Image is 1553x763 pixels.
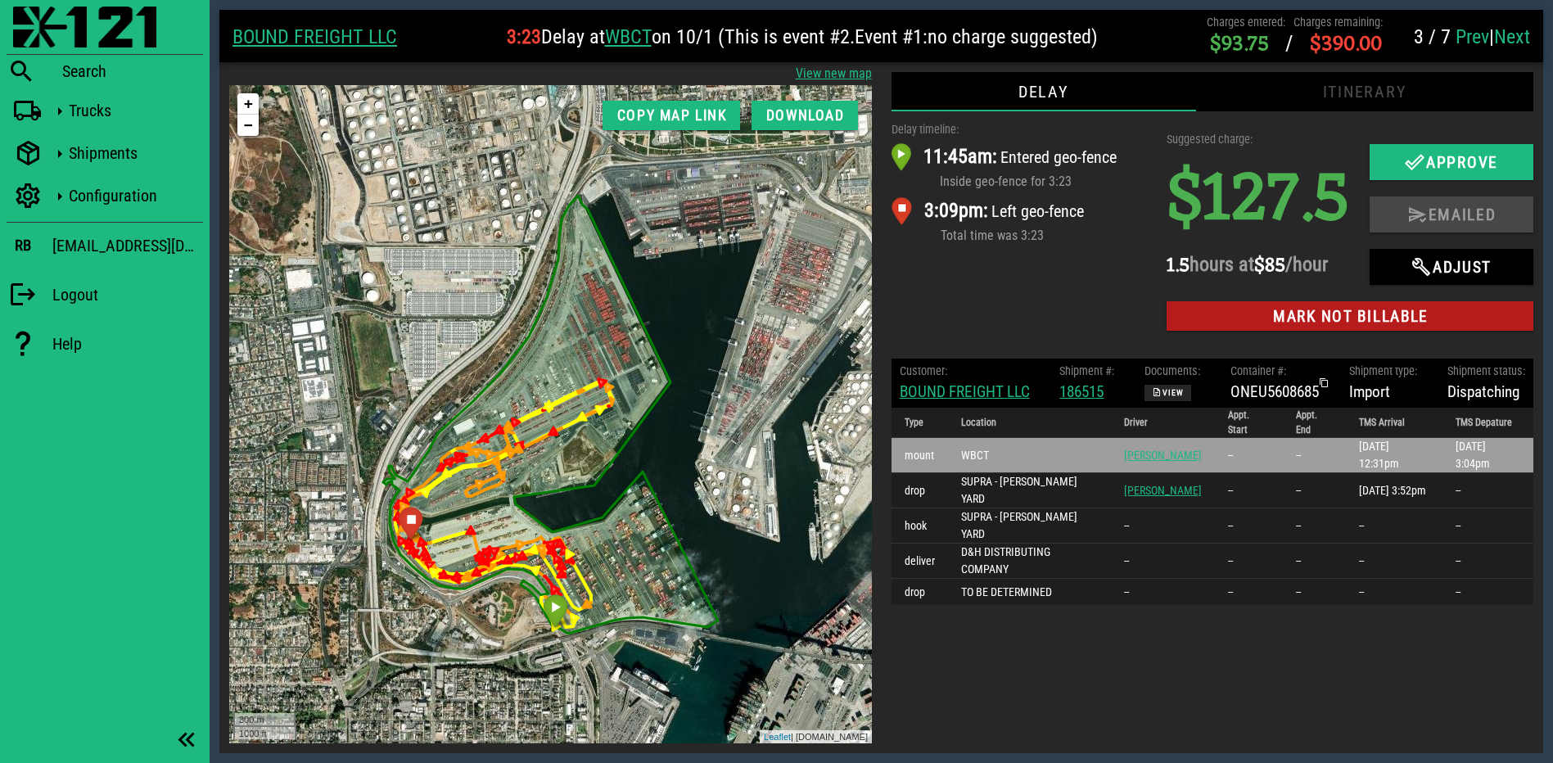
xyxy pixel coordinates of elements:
button: Adjust [1370,249,1533,285]
div: Shipment type: [1349,363,1417,381]
td: -- [1111,579,1215,605]
td: D&H DISTRIBUTING COMPANY [948,544,1112,579]
span: View [1152,388,1183,398]
div: Logout [52,285,203,305]
a: Help [7,321,203,367]
th: TMS Depature [1442,408,1533,438]
th: TMS Arrival [1346,408,1442,438]
td: hook [892,508,948,544]
h1: $127.5 [1167,141,1350,262]
a: 186515 [1059,382,1104,401]
div: Shipment #: [1059,363,1114,381]
h2: Delay at on 10/1 (This is event #2. ) [397,24,1207,50]
a: Next [1494,25,1530,48]
h3: RB [15,237,31,255]
span: Emailed [1386,205,1518,224]
a: [PERSON_NAME] [1124,449,1202,462]
td: -- [1283,544,1346,579]
th: Driver [1111,408,1215,438]
div: | [DOMAIN_NAME] [530,645,643,659]
td: -- [1346,544,1442,579]
span: 3:23 [507,25,541,48]
span: Total time was 3:23 [941,228,1044,243]
td: [DATE] 3:52pm [1346,473,1442,508]
span: Event #1: no charge suggested [855,25,1091,48]
td: -- [1442,473,1533,508]
span: Mark not billable [1180,307,1520,326]
button: View [1144,385,1190,401]
button: Download [752,101,857,130]
div: Configuration [69,186,196,205]
span: 1.5 [1167,249,1190,283]
th: Appt. Start [1215,408,1283,438]
td: -- [1346,579,1442,605]
div: Search [62,61,203,81]
div: Help [52,334,203,354]
div: Customer: [900,363,1030,381]
div: Container #: [1230,363,1319,381]
td: -- [1283,473,1346,508]
a: Zoom in [8,8,29,29]
div: Trucks [69,101,196,120]
span: $390.00 [1293,26,1382,63]
img: arrival_marker.png [892,143,924,171]
img: 87f0f0e.png [13,7,156,47]
td: -- [1215,508,1283,544]
a: Zoom out [8,29,29,51]
td: deliver [892,544,948,579]
div: Shipments [69,143,196,163]
a: View new map [796,64,872,84]
a: Prev [1456,25,1489,48]
td: -- [1442,579,1533,605]
span: $93.75 [1207,31,1285,58]
a: WBCT [605,25,652,48]
td: mount [892,438,948,473]
td: drop [892,579,948,605]
td: SUPRA - [PERSON_NAME] YARD [948,508,1112,544]
td: -- [1215,544,1283,579]
button: Mark not billable [1167,301,1533,331]
td: SUPRA - [PERSON_NAME] YARD [948,473,1112,508]
td: -- [1215,438,1283,473]
div: Dispatching [1447,363,1525,404]
td: -- [1215,579,1283,605]
span: Entered geo-fence [1000,147,1117,167]
div: Charges entered: [1207,14,1285,32]
span: 11:45am: [923,145,997,168]
td: -- [1215,473,1283,508]
h2: hours at /hour [1167,250,1350,281]
td: -- [1346,508,1442,544]
td: [DATE] 12:31pm [1346,438,1442,473]
a: BOUND FREIGHT LLC [900,382,1030,401]
div: Delay timeline: [892,121,1148,139]
div: Suggested charge: [1167,131,1350,149]
td: -- [1283,508,1346,544]
div: ONEU5608685 [1230,381,1319,404]
td: drop [892,473,948,508]
a: [PERSON_NAME] [1124,484,1202,497]
th: Appt. End [1283,408,1346,438]
span: Copy map link [616,107,727,124]
div: [EMAIL_ADDRESS][DOMAIN_NAME] [52,233,203,259]
span: Approve [1386,152,1518,172]
a: Leaflet [535,647,562,657]
div: Delay [892,72,1196,111]
td: -- [1442,544,1533,579]
div: / [1285,27,1293,59]
td: -- [1283,438,1346,473]
div: Itinerary [1195,72,1533,111]
span: $85 [1254,249,1285,283]
button: Approve [1370,144,1533,180]
div: | [1383,24,1530,50]
td: -- [1442,508,1533,544]
td: [DATE] 3:04pm [1442,438,1533,473]
span: Adjust [1386,257,1518,277]
img: departure_marker.png [892,197,924,225]
td: WBCT [948,438,1112,473]
div: 300 m [4,628,66,642]
td: -- [1111,544,1215,579]
span: Left geo-fence [991,201,1084,221]
a: Blackfly [7,7,203,51]
td: -- [1111,508,1215,544]
span: Inside geo-fence for 3:23 [940,174,1072,189]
